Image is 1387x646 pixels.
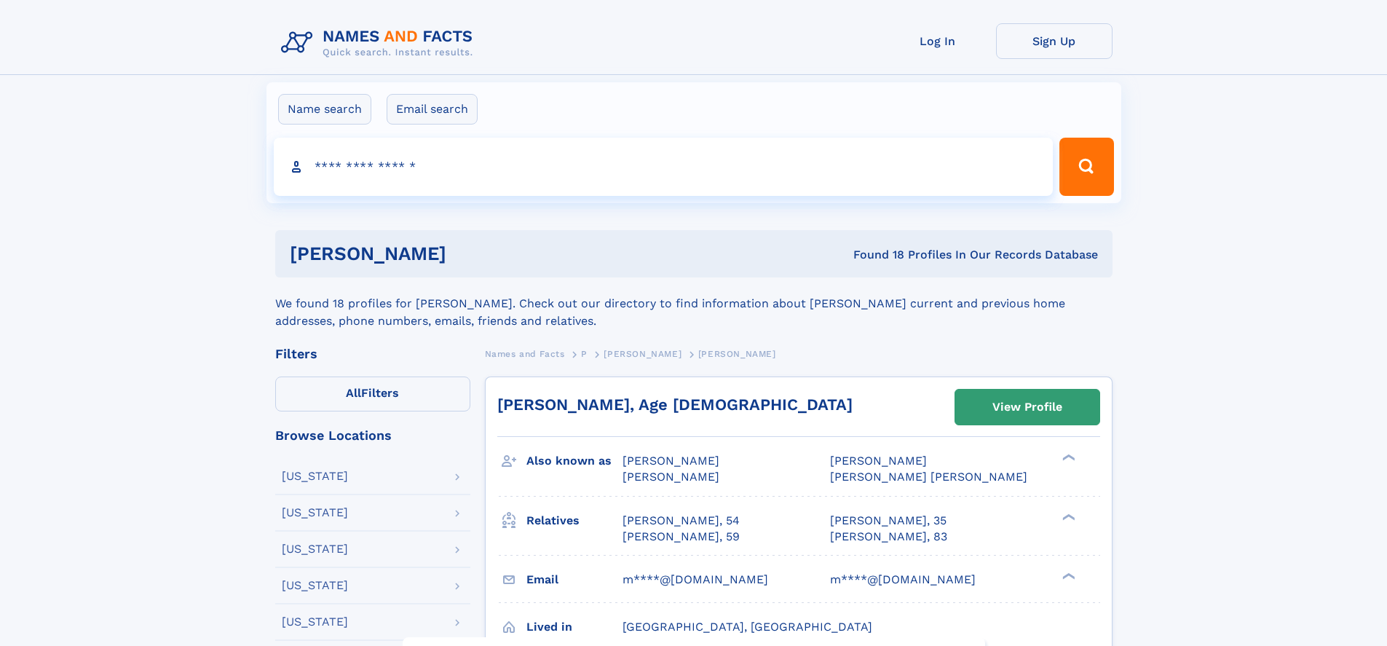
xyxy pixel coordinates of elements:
a: [PERSON_NAME] [604,344,681,363]
h3: Also known as [526,449,623,473]
a: Names and Facts [485,344,565,363]
div: ❯ [1059,571,1076,580]
a: [PERSON_NAME], 59 [623,529,740,545]
a: [PERSON_NAME], Age [DEMOGRAPHIC_DATA] [497,395,853,414]
a: [PERSON_NAME], 54 [623,513,740,529]
h1: [PERSON_NAME] [290,245,650,263]
a: Log In [880,23,996,59]
div: [US_STATE] [282,580,348,591]
a: View Profile [955,390,1099,425]
img: Logo Names and Facts [275,23,485,63]
div: View Profile [992,390,1062,424]
h3: Lived in [526,615,623,639]
h3: Email [526,567,623,592]
span: [PERSON_NAME] [698,349,776,359]
div: [US_STATE] [282,507,348,519]
span: [PERSON_NAME] [604,349,681,359]
div: [US_STATE] [282,470,348,482]
button: Search Button [1059,138,1113,196]
label: Name search [278,94,371,125]
div: [US_STATE] [282,543,348,555]
span: All [346,386,361,400]
div: Found 18 Profiles In Our Records Database [649,247,1098,263]
div: Filters [275,347,470,361]
div: [US_STATE] [282,616,348,628]
span: [PERSON_NAME] [PERSON_NAME] [830,470,1027,484]
a: P [581,344,588,363]
div: ❯ [1059,453,1076,462]
div: ❯ [1059,512,1076,521]
div: We found 18 profiles for [PERSON_NAME]. Check out our directory to find information about [PERSON... [275,277,1113,330]
span: P [581,349,588,359]
input: search input [274,138,1054,196]
span: [PERSON_NAME] [830,454,927,468]
label: Filters [275,377,470,411]
div: Browse Locations [275,429,470,442]
a: [PERSON_NAME], 35 [830,513,947,529]
span: [GEOGRAPHIC_DATA], [GEOGRAPHIC_DATA] [623,620,872,634]
h3: Relatives [526,508,623,533]
span: [PERSON_NAME] [623,454,719,468]
a: [PERSON_NAME], 83 [830,529,947,545]
label: Email search [387,94,478,125]
span: [PERSON_NAME] [623,470,719,484]
a: Sign Up [996,23,1113,59]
